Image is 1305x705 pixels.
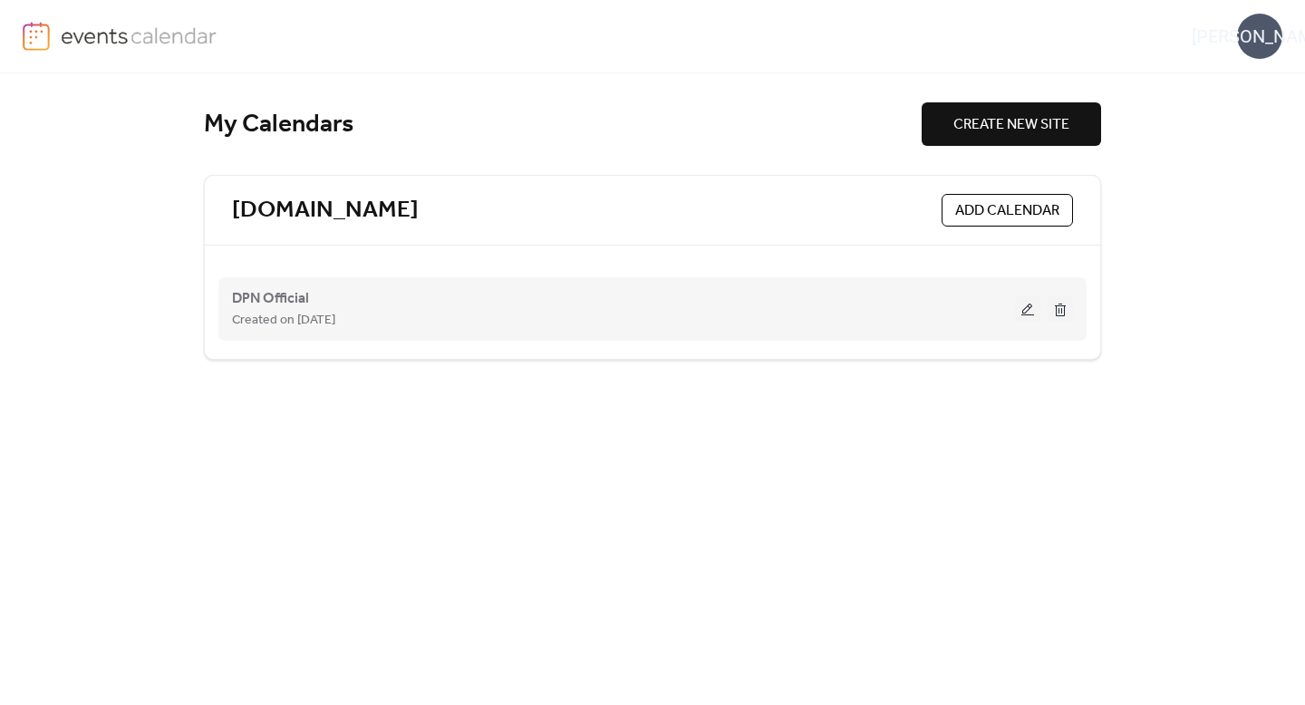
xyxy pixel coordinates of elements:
[232,310,335,332] span: Created on [DATE]
[942,194,1073,227] button: ADD CALENDAR
[953,114,1069,136] span: CREATE NEW SITE
[61,22,217,49] img: logo-type
[232,288,309,310] span: DPN Official
[1237,14,1282,59] div: [PERSON_NAME]
[955,200,1059,222] span: ADD CALENDAR
[922,102,1101,146] button: CREATE NEW SITE
[232,294,309,304] a: DPN Official
[23,22,50,51] img: logo
[204,109,922,140] div: My Calendars
[232,196,419,226] a: [DOMAIN_NAME]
